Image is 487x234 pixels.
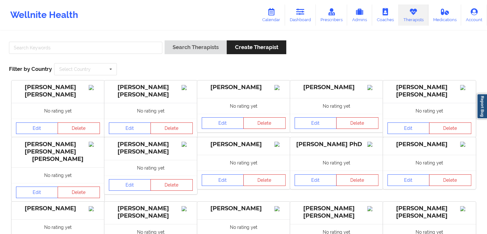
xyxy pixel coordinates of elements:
[367,142,378,147] img: Image%2Fplaceholer-image.png
[89,85,100,90] img: Image%2Fplaceholer-image.png
[285,4,316,26] a: Dashboard
[274,142,286,147] img: Image%2Fplaceholer-image.png
[243,174,286,186] button: Delete
[461,4,487,26] a: Account
[387,84,471,98] div: [PERSON_NAME] [PERSON_NAME]
[9,42,162,54] input: Search Keywords
[460,85,471,90] img: Image%2Fplaceholer-image.png
[243,117,286,129] button: Delete
[182,85,193,90] img: Image%2Fplaceholer-image.png
[387,205,471,220] div: [PERSON_NAME] [PERSON_NAME]
[227,40,286,54] button: Create Therapist
[16,122,58,134] a: Edit
[202,141,286,148] div: [PERSON_NAME]
[109,179,151,191] a: Edit
[9,66,52,72] span: Filter by Country
[182,142,193,147] img: Image%2Fplaceholer-image.png
[383,103,476,119] div: No rating yet
[399,4,428,26] a: Therapists
[336,174,378,186] button: Delete
[295,117,337,129] a: Edit
[290,98,383,114] div: No rating yet
[165,40,227,54] button: Search Therapists
[460,206,471,211] img: Image%2Fplaceholer-image.png
[197,155,290,171] div: No rating yet
[202,205,286,212] div: [PERSON_NAME]
[202,117,244,129] a: Edit
[429,174,471,186] button: Delete
[347,4,372,26] a: Admins
[295,205,378,220] div: [PERSON_NAME] [PERSON_NAME]
[16,205,100,212] div: [PERSON_NAME]
[12,167,104,183] div: No rating yet
[257,4,285,26] a: Calendar
[367,206,378,211] img: Image%2Fplaceholer-image.png
[16,141,100,163] div: [PERSON_NAME] [PERSON_NAME] [PERSON_NAME]
[12,103,104,119] div: No rating yet
[295,141,378,148] div: [PERSON_NAME] PhD
[428,4,461,26] a: Medications
[58,122,100,134] button: Delete
[477,94,487,119] a: Report Bug
[150,179,193,191] button: Delete
[202,174,244,186] a: Edit
[429,122,471,134] button: Delete
[150,122,193,134] button: Delete
[316,4,347,26] a: Prescribers
[89,142,100,147] img: Image%2Fplaceholer-image.png
[295,84,378,91] div: [PERSON_NAME]
[367,85,378,90] img: Image%2Fplaceholer-image.png
[109,205,193,220] div: [PERSON_NAME] [PERSON_NAME]
[59,67,91,71] div: Select Country
[290,155,383,171] div: No rating yet
[295,174,337,186] a: Edit
[104,103,197,119] div: No rating yet
[197,98,290,114] div: No rating yet
[16,187,58,198] a: Edit
[387,141,471,148] div: [PERSON_NAME]
[182,206,193,211] img: Image%2Fplaceholer-image.png
[109,122,151,134] a: Edit
[58,187,100,198] button: Delete
[336,117,378,129] button: Delete
[372,4,399,26] a: Coaches
[202,84,286,91] div: [PERSON_NAME]
[387,174,430,186] a: Edit
[460,142,471,147] img: Image%2Fplaceholer-image.png
[109,84,193,98] div: [PERSON_NAME] [PERSON_NAME]
[104,160,197,176] div: No rating yet
[387,122,430,134] a: Edit
[274,85,286,90] img: Image%2Fplaceholer-image.png
[383,155,476,171] div: No rating yet
[16,84,100,98] div: [PERSON_NAME] [PERSON_NAME]
[274,206,286,211] img: Image%2Fplaceholer-image.png
[109,141,193,155] div: [PERSON_NAME] [PERSON_NAME]
[89,206,100,211] img: Image%2Fplaceholer-image.png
